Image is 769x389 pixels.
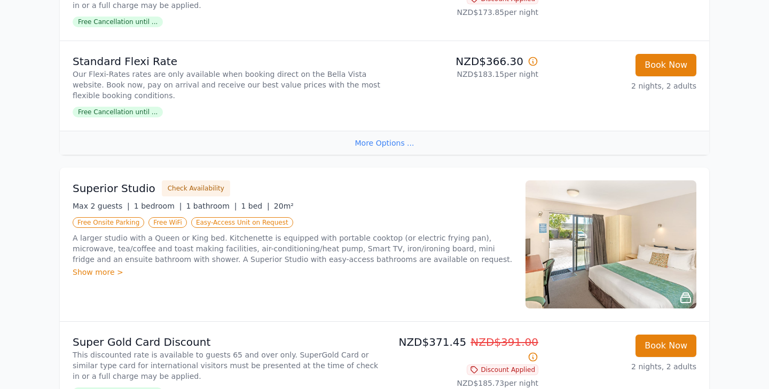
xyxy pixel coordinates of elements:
[635,335,696,357] button: Book Now
[389,335,538,364] p: NZD$371.45
[73,267,513,277] div: Show more >
[389,7,538,18] p: NZD$173.85 per night
[547,81,696,91] p: 2 nights, 2 adults
[73,350,380,382] p: This discounted rate is available to guests 65 and over only. SuperGold Card or similar type card...
[73,233,513,265] p: A larger studio with a Queen or King bed. Kitchenette is equipped with portable cooktop (or elect...
[73,335,380,350] p: Super Gold Card Discount
[547,361,696,372] p: 2 nights, 2 adults
[73,217,144,228] span: Free Onsite Parking
[191,217,293,228] span: Easy-Access Unit on Request
[470,336,538,348] span: NZD$391.00
[73,54,380,69] p: Standard Flexi Rate
[134,202,182,210] span: 1 bedroom |
[389,378,538,388] p: NZD$185.73 per night
[186,202,237,210] span: 1 bathroom |
[274,202,294,210] span: 20m²
[635,54,696,76] button: Book Now
[148,217,187,228] span: Free WiFi
[73,107,163,117] span: Free Cancellation until ...
[60,131,709,155] div: More Options ...
[73,202,130,210] span: Max 2 guests |
[73,17,163,27] span: Free Cancellation until ...
[389,69,538,80] p: NZD$183.15 per night
[73,181,155,196] h3: Superior Studio
[162,180,230,196] button: Check Availability
[241,202,269,210] span: 1 bed |
[467,364,538,375] span: Discount Applied
[389,54,538,69] p: NZD$366.30
[73,69,380,101] p: Our Flexi-Rates rates are only available when booking direct on the Bella Vista website. Book now...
